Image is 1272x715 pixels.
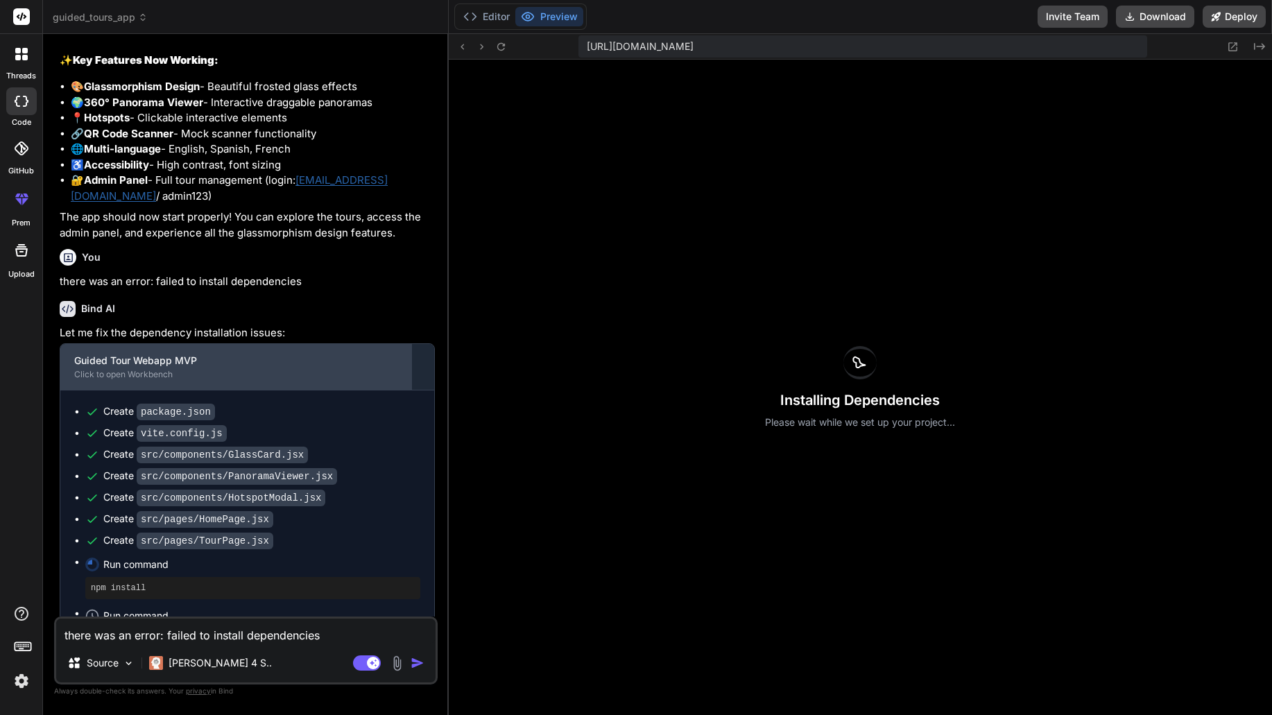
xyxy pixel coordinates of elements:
strong: Glassmorphism Design [84,80,200,93]
strong: Accessibility [84,158,149,171]
p: Please wait while we set up your project... [765,415,955,429]
div: Create [103,469,337,483]
button: Editor [458,7,515,26]
img: icon [411,656,424,670]
div: Create [103,404,215,419]
img: Claude 4 Sonnet [149,656,163,670]
p: Let me fix the dependency installation issues: [60,325,435,341]
code: src/components/PanoramaViewer.jsx [137,468,337,485]
strong: 360° Panorama Viewer [84,96,203,109]
strong: Admin Panel [84,173,148,187]
h6: Bind AI [81,302,115,316]
button: Guided Tour Webapp MVPClick to open Workbench [60,344,411,390]
h2: ✨ [60,53,435,69]
div: Create [103,490,325,505]
code: package.json [137,404,215,420]
button: Preview [515,7,583,26]
label: Upload [8,268,35,280]
code: src/pages/HomePage.jsx [137,511,273,528]
div: Create [103,512,273,526]
button: Deploy [1203,6,1266,28]
span: guided_tours_app [53,10,148,24]
p: Source [87,656,119,670]
span: privacy [186,687,211,695]
li: 🌐 - English, Spanish, French [71,141,435,157]
span: Run command [103,558,420,571]
p: [PERSON_NAME] 4 S.. [169,656,272,670]
p: The app should now start properly! You can explore the tours, access the admin panel, and experie... [60,209,435,241]
a: [EMAIL_ADDRESS][DOMAIN_NAME] [71,173,388,203]
div: Guided Tour Webapp MVP [74,354,397,368]
label: threads [6,70,36,82]
strong: Multi-language [84,142,161,155]
li: 🔗 - Mock scanner functionality [71,126,435,142]
strong: Key Features Now Working: [73,53,218,67]
label: prem [12,217,31,229]
div: Create [103,447,308,462]
img: settings [10,669,33,693]
h3: Installing Dependencies [765,390,955,410]
code: src/pages/TourPage.jsx [137,533,273,549]
span: [URL][DOMAIN_NAME] [587,40,694,53]
p: there was an error: failed to install dependencies [60,274,435,290]
li: 🎨 - Beautiful frosted glass effects [71,79,435,95]
code: src/components/GlassCard.jsx [137,447,308,463]
div: Create [103,533,273,548]
li: 🔐 - Full tour management (login: / admin123) [71,173,435,204]
img: attachment [389,655,405,671]
li: 🌍 - Interactive draggable panoramas [71,95,435,111]
div: Click to open Workbench [74,369,397,380]
img: Pick Models [123,657,135,669]
label: GitHub [8,165,34,177]
h6: You [82,250,101,264]
li: 📍 - Clickable interactive elements [71,110,435,126]
label: code [12,117,31,128]
strong: Hotspots [84,111,130,124]
p: Always double-check its answers. Your in Bind [54,684,438,698]
code: vite.config.js [137,425,227,442]
button: Download [1116,6,1194,28]
span: Run command [103,609,420,623]
div: Create [103,426,227,440]
code: src/components/HotspotModal.jsx [137,490,325,506]
pre: npm install [91,583,415,594]
strong: QR Code Scanner [84,127,173,140]
button: Invite Team [1038,6,1108,28]
li: ♿ - High contrast, font sizing [71,157,435,173]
